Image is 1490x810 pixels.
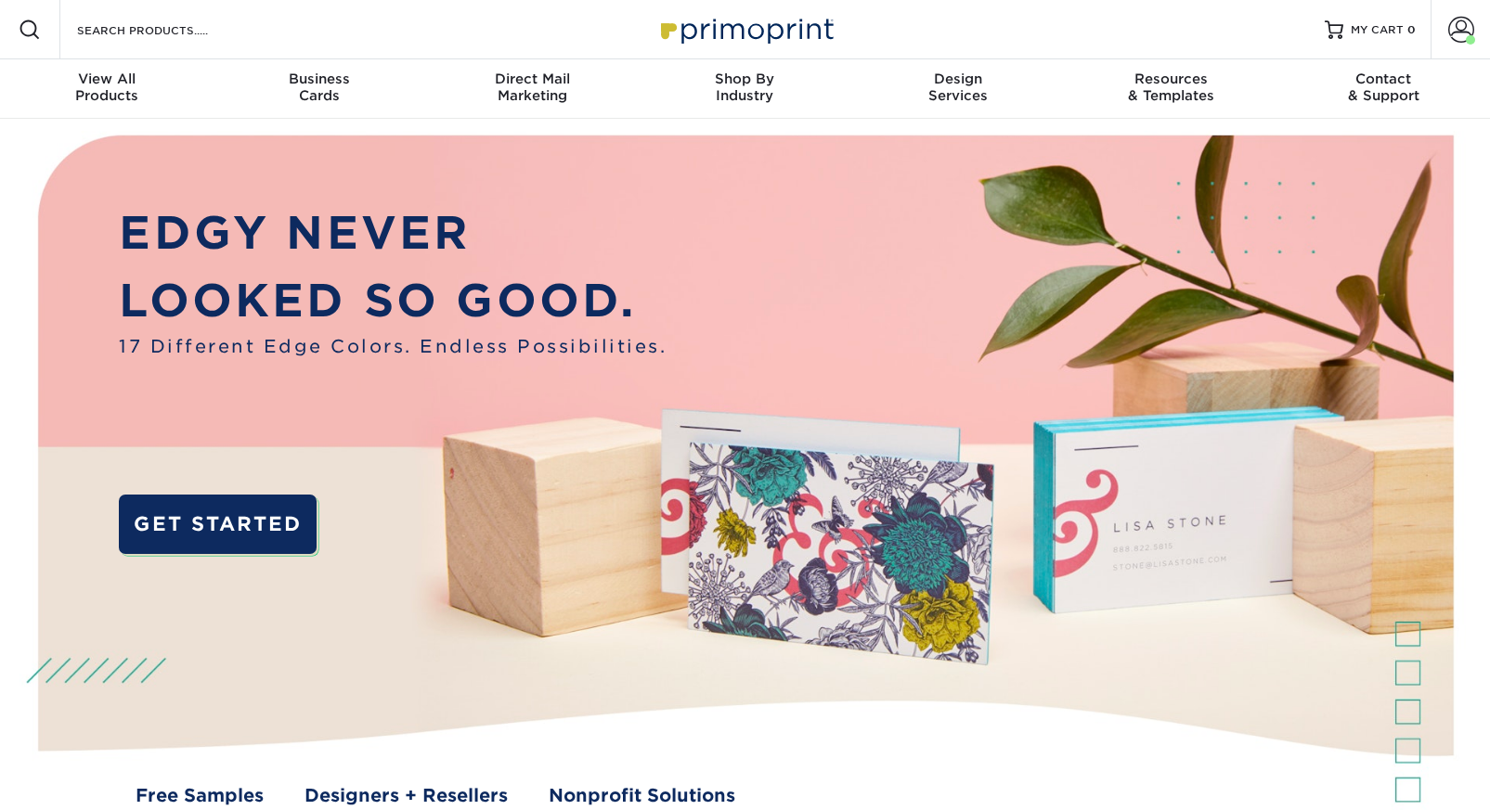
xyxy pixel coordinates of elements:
[119,199,667,266] p: EDGY NEVER
[213,59,425,119] a: BusinessCards
[119,334,667,361] span: 17 Different Edge Colors. Endless Possibilities.
[213,71,425,87] span: Business
[1064,71,1276,104] div: & Templates
[213,71,425,104] div: Cards
[75,19,256,41] input: SEARCH PRODUCTS.....
[1277,71,1490,87] span: Contact
[549,783,735,810] a: Nonprofit Solutions
[851,71,1064,87] span: Design
[426,59,639,119] a: Direct MailMarketing
[851,71,1064,104] div: Services
[426,71,639,87] span: Direct Mail
[1064,59,1276,119] a: Resources& Templates
[1064,71,1276,87] span: Resources
[639,59,851,119] a: Shop ByIndustry
[653,9,838,49] img: Primoprint
[304,783,508,810] a: Designers + Resellers
[136,783,264,810] a: Free Samples
[119,267,667,334] p: LOOKED SO GOOD.
[426,71,639,104] div: Marketing
[1277,71,1490,104] div: & Support
[1351,22,1404,38] span: MY CART
[851,59,1064,119] a: DesignServices
[1277,59,1490,119] a: Contact& Support
[119,495,317,553] a: GET STARTED
[639,71,851,87] span: Shop By
[1407,23,1416,36] span: 0
[639,71,851,104] div: Industry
